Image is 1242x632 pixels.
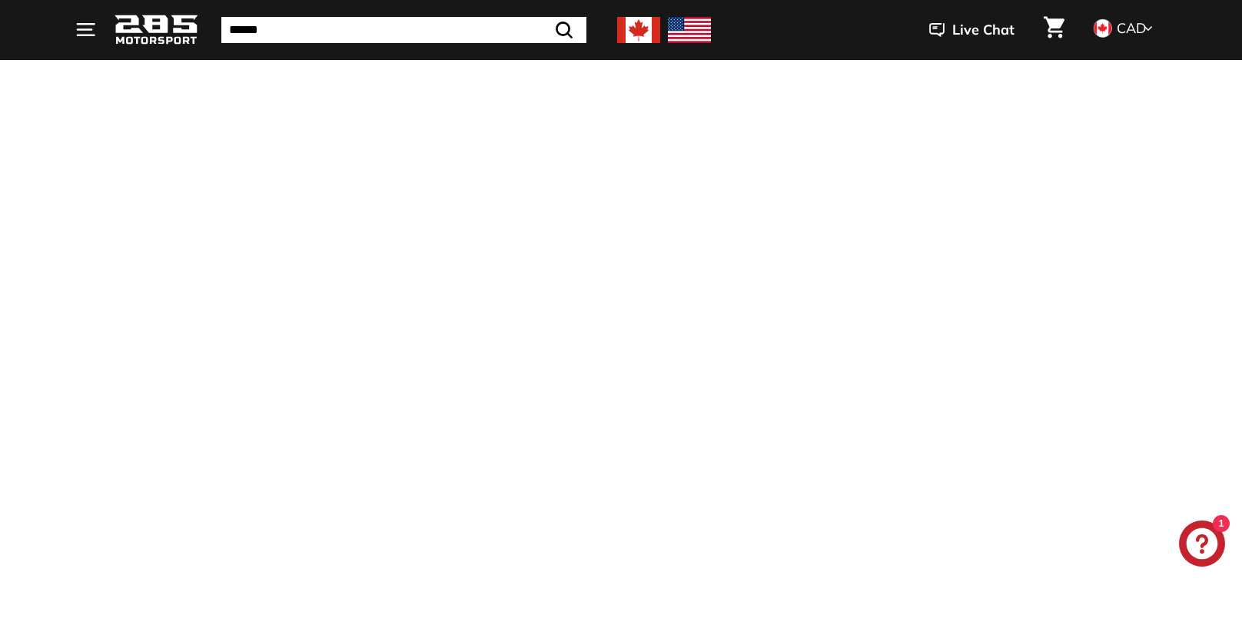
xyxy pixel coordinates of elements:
[1034,4,1074,56] a: Cart
[1174,521,1230,570] inbox-online-store-chat: Shopify online store chat
[952,20,1015,40] span: Live Chat
[909,11,1034,49] button: Live Chat
[1117,19,1146,37] span: CAD
[221,17,586,43] input: Search
[114,12,198,48] img: Logo_285_Motorsport_areodynamics_components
